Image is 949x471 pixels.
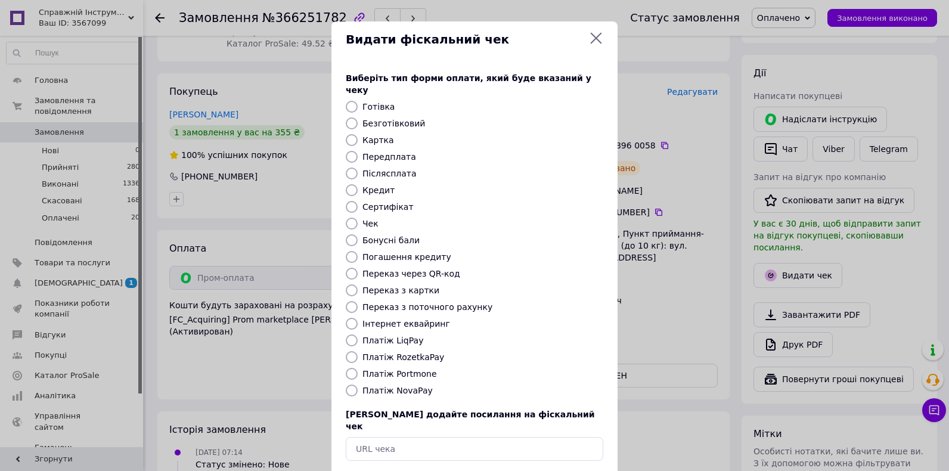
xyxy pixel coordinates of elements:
input: URL чека [346,437,603,461]
span: Виберіть тип форми оплати, який буде вказаний у чеку [346,73,591,95]
label: Картка [362,135,394,145]
label: Переказ через QR-код [362,269,460,278]
label: Післясплата [362,169,417,178]
label: Кредит [362,185,395,195]
label: Платіж Portmone [362,369,437,379]
label: Бонусні бали [362,235,420,245]
label: Платіж NovaPay [362,386,433,395]
label: Чек [362,219,379,228]
label: Переказ з поточного рахунку [362,302,492,312]
label: Передплата [362,152,416,162]
label: Інтернет еквайринг [362,319,450,329]
label: Платіж LiqPay [362,336,423,345]
label: Готівка [362,102,395,111]
span: [PERSON_NAME] додайте посилання на фіскальний чек [346,410,595,431]
label: Сертифікат [362,202,414,212]
span: Видати фіскальний чек [346,31,584,48]
label: Безготівковий [362,119,425,128]
label: Платіж RozetkaPay [362,352,444,362]
label: Погашення кредиту [362,252,451,262]
label: Переказ з картки [362,286,439,295]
